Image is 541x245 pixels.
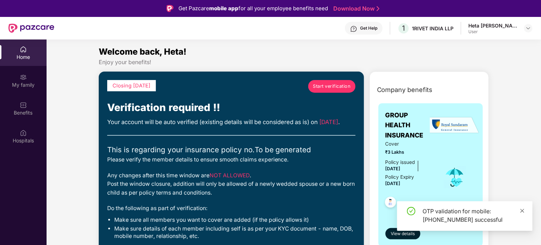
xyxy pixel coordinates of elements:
[107,155,355,164] div: Please verify the member details to ensure smooth claims experience.
[430,117,479,134] img: insurerLogo
[385,110,434,140] span: GROUP HEALTH INSURANCE
[468,29,518,35] div: User
[107,100,355,116] div: Verification required !!
[443,166,466,189] img: icon
[99,47,187,57] span: Welcome back, Heta!
[8,24,54,33] img: New Pazcare Logo
[385,181,401,186] span: [DATE]
[377,5,379,12] img: Stroke
[20,129,27,136] img: svg+xml;base64,PHN2ZyBpZD0iSG9zcGl0YWxzIiB4bWxucz0iaHR0cDovL3d3dy53My5vcmcvMjAwMC9zdmciIHdpZHRoPS...
[385,140,434,148] span: Cover
[209,172,250,179] span: NOT ALLOWED
[114,225,355,240] li: Make sure details of each member including self is as per your KYC document - name, DOB, mobile n...
[107,171,355,197] div: Any changes after this time window are . Post the window closure, addition will only be allowed o...
[113,82,151,89] span: Closing [DATE]
[360,25,377,31] div: Get Help
[520,208,525,213] span: close
[107,144,355,155] div: This is regarding your insurance policy no. To be generated
[377,85,433,95] span: Company benefits
[20,74,27,81] img: svg+xml;base64,PHN2ZyB3aWR0aD0iMjAiIGhlaWdodD0iMjAiIHZpZXdCb3g9IjAgMCAyMCAyMCIgZmlsbD0ibm9uZSIgeG...
[350,25,357,32] img: svg+xml;base64,PHN2ZyBpZD0iSGVscC0zMngzMiIgeG1sbnM9Imh0dHA6Ly93d3cudzMub3JnLzIwMDAvc3ZnIiB3aWR0aD...
[166,5,174,12] img: Logo
[391,231,415,237] span: View details
[308,80,355,93] a: Start verification
[333,5,377,12] a: Download Now
[525,25,531,31] img: svg+xml;base64,PHN2ZyBpZD0iRHJvcGRvd24tMzJ4MzIiIHhtbG5zPSJodHRwOi8vd3d3LnczLm9yZy8yMDAwL3N2ZyIgd2...
[407,207,415,215] span: check-circle
[385,159,415,166] div: Policy issued
[20,46,27,53] img: svg+xml;base64,PHN2ZyBpZD0iSG9tZSIgeG1sbnM9Imh0dHA6Ly93d3cudzMub3JnLzIwMDAvc3ZnIiB3aWR0aD0iMjAiIG...
[423,207,524,224] div: OTP validation for mobile: [PHONE_NUMBER] successful
[412,25,454,32] div: 1RIVET INDIA LLP
[313,83,351,90] span: Start verification
[385,149,434,156] span: ₹3 Lakhs
[178,4,328,13] div: Get Pazcare for all your employee benefits need
[382,195,399,212] img: svg+xml;base64,PHN2ZyB4bWxucz0iaHR0cDovL3d3dy53My5vcmcvMjAwMC9zdmciIHdpZHRoPSI0OC45NDMiIGhlaWdodD...
[114,216,355,224] li: Make sure all members you want to cover are added (if the policy allows it)
[385,166,401,171] span: [DATE]
[402,24,405,32] span: 1
[320,118,339,125] span: [DATE]
[107,204,355,213] div: Do the following as part of verification:
[107,117,355,127] div: Your account will be auto verified (existing details will be considered as is) on .
[99,59,489,66] div: Enjoy your benefits!
[20,102,27,109] img: svg+xml;base64,PHN2ZyBpZD0iQmVuZWZpdHMiIHhtbG5zPSJodHRwOi8vd3d3LnczLm9yZy8yMDAwL3N2ZyIgd2lkdGg9Ij...
[209,5,238,12] strong: mobile app
[385,173,414,181] div: Policy Expiry
[385,228,420,239] button: View details
[468,22,518,29] div: Heta [PERSON_NAME]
